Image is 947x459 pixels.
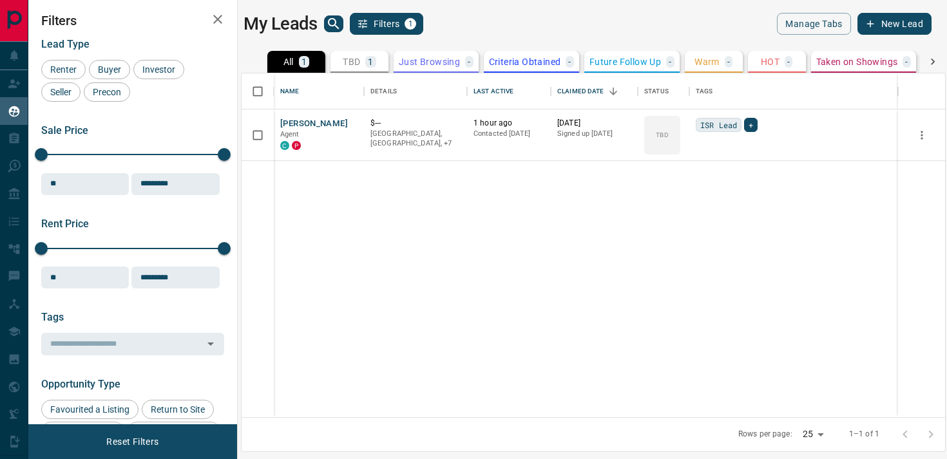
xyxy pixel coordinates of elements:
[689,73,898,109] div: Tags
[343,57,360,66] p: TBD
[138,64,180,75] span: Investor
[568,57,571,66] p: -
[557,129,631,139] p: Signed up [DATE]
[283,57,294,66] p: All
[849,429,879,440] p: 1–1 of 1
[467,73,551,109] div: Last Active
[744,118,758,132] div: +
[700,118,737,131] span: ISR Lead
[399,57,460,66] p: Just Browsing
[406,19,415,28] span: 1
[41,378,120,390] span: Opportunity Type
[280,73,300,109] div: Name
[787,57,790,66] p: -
[89,60,130,79] div: Buyer
[146,404,209,415] span: Return to Site
[368,57,373,66] p: 1
[202,335,220,353] button: Open
[589,57,661,66] p: Future Follow Up
[133,60,184,79] div: Investor
[84,82,130,102] div: Precon
[669,57,671,66] p: -
[370,129,461,149] p: Hamilton City, Kitchener, Kitchener, Waterloo, Waterloo, King, Newmarket
[604,82,622,100] button: Sort
[473,73,513,109] div: Last Active
[274,73,364,109] div: Name
[798,425,828,444] div: 25
[370,118,461,129] p: $---
[244,14,318,34] h1: My Leads
[41,311,64,323] span: Tags
[816,57,898,66] p: Taken on Showings
[912,126,932,145] button: more
[98,431,167,453] button: Reset Filters
[557,73,604,109] div: Claimed Date
[777,13,850,35] button: Manage Tabs
[142,400,214,419] div: Return to Site
[473,118,544,129] p: 1 hour ago
[41,124,88,136] span: Sale Price
[292,141,301,150] div: property.ca
[694,57,720,66] p: Warm
[324,15,343,32] button: search button
[46,87,76,97] span: Seller
[473,129,544,139] p: Contacted [DATE]
[46,404,134,415] span: Favourited a Listing
[557,118,631,129] p: [DATE]
[749,118,753,131] span: +
[644,73,669,109] div: Status
[88,87,126,97] span: Precon
[301,57,307,66] p: 1
[41,82,81,102] div: Seller
[93,64,126,75] span: Buyer
[280,141,289,150] div: condos.ca
[727,57,730,66] p: -
[738,429,792,440] p: Rows per page:
[350,13,424,35] button: Filters1
[638,73,689,109] div: Status
[280,118,348,130] button: [PERSON_NAME]
[551,73,638,109] div: Claimed Date
[364,73,467,109] div: Details
[656,130,668,140] p: TBD
[41,13,224,28] h2: Filters
[370,73,397,109] div: Details
[46,64,81,75] span: Renter
[857,13,932,35] button: New Lead
[489,57,561,66] p: Criteria Obtained
[41,218,89,230] span: Rent Price
[905,57,908,66] p: -
[41,38,90,50] span: Lead Type
[41,60,86,79] div: Renter
[696,73,713,109] div: Tags
[761,57,780,66] p: HOT
[468,57,470,66] p: -
[280,130,300,138] span: Agent
[41,400,139,419] div: Favourited a Listing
